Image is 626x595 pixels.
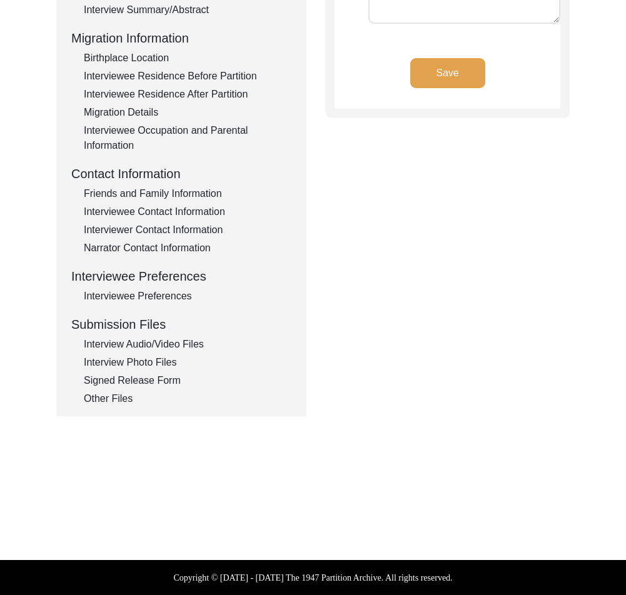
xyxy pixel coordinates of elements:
[84,241,291,256] div: Narrator Contact Information
[84,105,291,120] div: Migration Details
[84,289,291,304] div: Interviewee Preferences
[71,164,291,183] div: Contact Information
[84,222,291,237] div: Interviewer Contact Information
[71,267,291,286] div: Interviewee Preferences
[84,51,291,66] div: Birthplace Location
[173,571,452,584] label: Copyright © [DATE] - [DATE] The 1947 Partition Archive. All rights reserved.
[84,123,291,153] div: Interviewee Occupation and Parental Information
[71,315,291,334] div: Submission Files
[84,373,291,388] div: Signed Release Form
[71,29,291,47] div: Migration Information
[84,2,291,17] div: Interview Summary/Abstract
[84,87,291,102] div: Interviewee Residence After Partition
[84,391,291,406] div: Other Files
[84,337,291,352] div: Interview Audio/Video Files
[84,204,291,219] div: Interviewee Contact Information
[84,186,291,201] div: Friends and Family Information
[84,69,291,84] div: Interviewee Residence Before Partition
[410,58,485,88] button: Save
[84,355,291,370] div: Interview Photo Files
